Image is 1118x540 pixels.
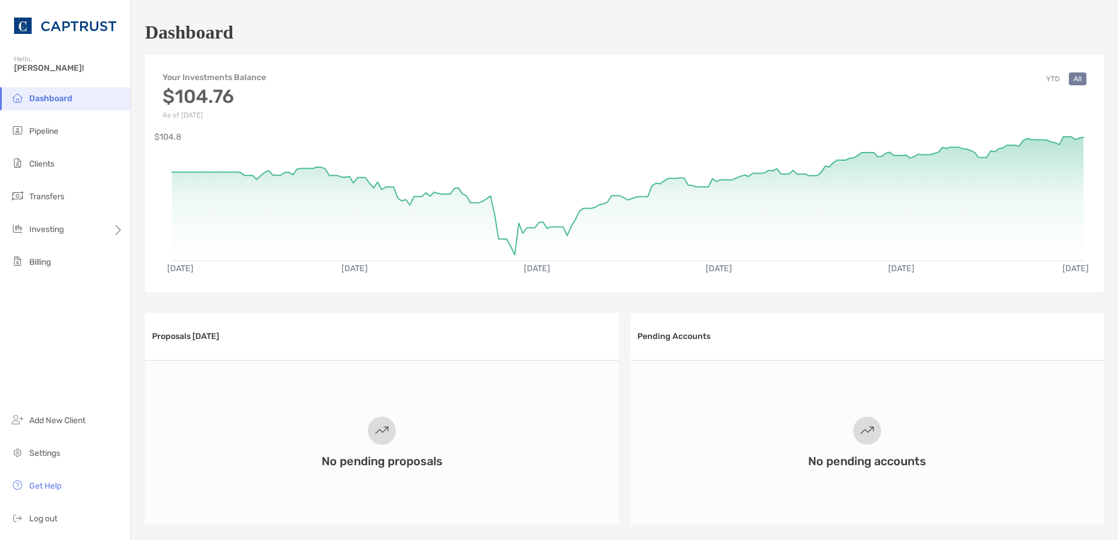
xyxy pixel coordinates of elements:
img: transfers icon [11,189,25,203]
span: Investing [29,224,64,234]
text: [DATE] [888,264,915,274]
span: Pipeline [29,126,58,136]
img: clients icon [11,156,25,170]
span: Add New Client [29,416,85,425]
h3: No pending accounts [808,454,926,468]
img: logout icon [11,511,25,525]
button: All [1069,72,1086,85]
img: pipeline icon [11,123,25,137]
h4: Your Investments Balance [163,72,266,82]
text: [DATE] [706,264,732,274]
span: Log out [29,514,57,524]
h3: Proposals [DATE] [152,331,219,341]
span: Dashboard [29,94,73,103]
h1: Dashboard [145,22,233,43]
img: dashboard icon [11,91,25,105]
button: YTD [1041,72,1064,85]
span: Clients [29,159,54,169]
span: Transfers [29,192,64,202]
text: [DATE] [524,264,550,274]
text: $104.8 [154,132,181,142]
text: [DATE] [1062,264,1089,274]
img: investing icon [11,221,25,236]
img: CAPTRUST Logo [14,5,116,47]
text: [DATE] [341,264,368,274]
text: [DATE] [167,264,194,274]
span: Billing [29,257,51,267]
h3: No pending proposals [322,454,443,468]
span: Settings [29,448,60,458]
h3: Pending Accounts [637,331,710,341]
span: [PERSON_NAME]! [14,63,123,73]
img: settings icon [11,445,25,459]
p: As of [DATE] [163,111,266,119]
img: billing icon [11,254,25,268]
img: get-help icon [11,478,25,492]
img: add_new_client icon [11,413,25,427]
span: Get Help [29,481,61,491]
h3: $104.76 [163,85,266,108]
